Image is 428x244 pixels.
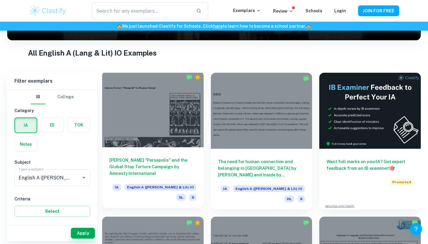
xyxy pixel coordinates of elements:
span: 🏫 [117,24,122,29]
img: Thumbnail [319,73,421,149]
button: TOK [68,118,90,132]
div: Filter type choice [31,90,74,104]
span: 🏫 [306,24,311,29]
button: IB [31,90,45,104]
span: 6 [298,196,305,202]
span: IA [221,185,229,192]
a: here [213,24,223,29]
span: SL [176,194,186,201]
a: Schools [305,8,322,13]
a: The need for human connection and belonging in [GEOGRAPHIC_DATA] by [PERSON_NAME] and Inside by [... [211,73,312,209]
input: Search for any exemplars... [92,2,191,19]
p: Review [273,8,293,14]
span: 🎯 [390,166,395,171]
button: Help and Feedback [410,223,422,235]
h1: All English A (Lang & Lit) IO Examples [28,47,400,58]
button: Notes [15,137,37,151]
a: [PERSON_NAME] "Persepolis" and the Global Stop Torture Campaign by Amnesty InternationalIAEnglish... [102,73,204,209]
button: College [57,90,74,104]
button: IA [15,118,37,133]
button: Apply [71,228,95,239]
h6: Category [14,107,90,114]
button: JOIN FOR FREE [358,5,399,16]
h6: [PERSON_NAME] "Persepolis" and the Global Stop Torture Campaign by Amnesty International [109,157,196,177]
div: Premium [195,220,201,226]
span: IA [112,184,121,191]
h6: Want full marks on your IA ? Get expert feedback from an IB examiner! [326,158,414,172]
button: Select [14,206,90,217]
span: 6 [189,194,196,201]
img: Marked [412,220,418,226]
span: English A ([PERSON_NAME] & Lit) IO [233,185,305,192]
a: Want full marks on yourIA? Get expert feedback from an IB examiner!PromotedAdvertise with Clastify [319,73,421,209]
span: Promoted [390,179,414,185]
a: Advertise with Clastify [325,204,354,208]
img: Marked [303,220,309,226]
h6: The need for human connection and belonging in [GEOGRAPHIC_DATA] by [PERSON_NAME] and Inside by [... [218,158,305,178]
p: Exemplars [233,7,261,14]
button: Open [80,173,88,182]
img: Marked [303,76,309,82]
label: Type a subject [19,166,44,172]
img: Clastify logo [29,5,67,17]
button: EE [41,118,63,132]
h6: Subject [14,159,90,166]
div: Premium [195,74,201,80]
h6: We just launched Clastify for Schools. Click to learn how to become a school partner. [1,23,427,29]
h6: Criteria [14,196,90,202]
img: Marked [186,220,192,226]
a: Login [334,8,346,13]
img: Marked [186,74,192,80]
h6: Filter exemplars [7,73,97,90]
span: English A ([PERSON_NAME] & Lit) IO [125,184,196,191]
span: HL [284,196,294,202]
